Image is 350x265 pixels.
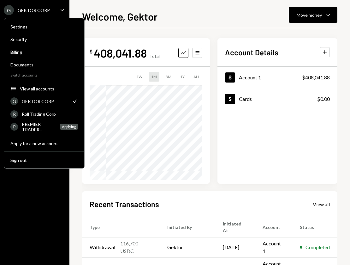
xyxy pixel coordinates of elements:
div: G [10,97,18,105]
th: Initiated By [160,217,215,237]
div: Withdrawal [90,243,115,251]
div: Security [10,37,78,42]
th: Account [255,217,292,237]
a: Cards$0.00 [217,88,337,109]
div: G [4,5,14,15]
div: $408,041.88 [302,74,330,81]
td: Account 1 [255,237,292,257]
a: Billing [7,46,82,58]
button: Move money [289,7,337,23]
div: 1W [134,72,145,82]
div: 1Y [178,72,187,82]
h2: Recent Transactions [90,199,159,209]
div: GEKTOR CORP [18,8,50,13]
div: View all accounts [20,86,78,91]
h1: Welcome, Gektor [82,10,157,23]
a: Account 1$408,041.88 [217,67,337,88]
div: Switch accounts [4,71,84,77]
td: [DATE] [215,237,255,257]
div: 3M [163,72,174,82]
div: Sign out [10,157,78,163]
div: 116,700 USDC [120,240,152,255]
button: Sign out [7,155,82,166]
div: 408,041.88 [94,46,147,60]
div: Move money [297,12,322,18]
div: View all [313,201,330,207]
div: PREMIER TRADER... [22,121,56,132]
h2: Account Details [225,47,278,58]
div: Cards [239,96,252,102]
a: Security [7,34,82,45]
button: View all accounts [7,83,82,95]
div: Billing [10,49,78,55]
div: Applying [60,124,78,130]
div: Settings [10,24,78,29]
div: Account 1 [239,74,261,80]
a: Documents [7,59,82,70]
div: Total [149,53,160,59]
div: Roll Trading Corp [22,111,78,117]
th: Type [82,217,160,237]
a: View all [313,200,330,207]
th: Status [292,217,337,237]
td: Gektor [160,237,215,257]
a: PPREMIER TRADER...Applying [7,121,82,132]
div: Documents [10,62,78,67]
div: $0.00 [317,95,330,103]
div: P [10,123,18,131]
div: Apply for a new account [10,141,78,146]
th: Initiated At [215,217,255,237]
a: Settings [7,21,82,32]
div: Completed [306,243,330,251]
div: GEKTOR CORP [22,99,68,104]
button: Apply for a new account [7,138,82,149]
div: ALL [191,72,202,82]
a: RRoll Trading Corp [7,108,82,120]
div: R [10,110,18,118]
div: $ [90,48,92,55]
div: 1M [149,72,159,82]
